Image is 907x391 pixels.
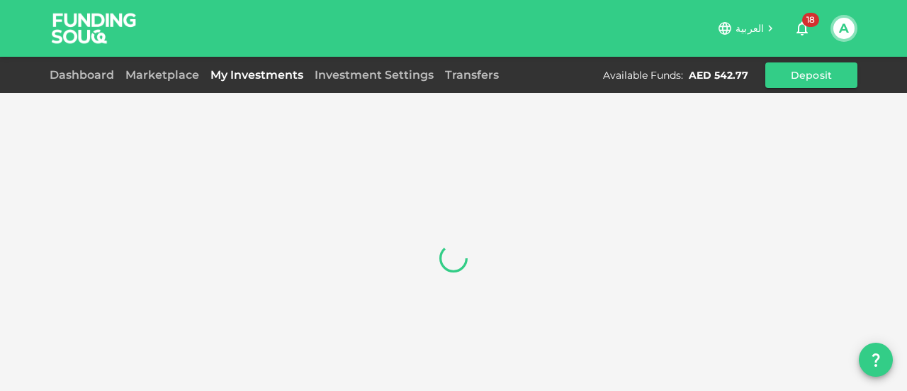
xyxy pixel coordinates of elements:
a: My Investments [205,68,309,82]
span: العربية [736,22,764,35]
button: 18 [788,14,816,43]
a: Marketplace [120,68,205,82]
button: question [859,343,893,377]
button: Deposit [765,62,857,88]
a: Investment Settings [309,68,439,82]
div: Available Funds : [603,68,683,82]
span: 18 [802,13,819,27]
div: AED 542.77 [689,68,748,82]
button: A [833,18,855,39]
a: Transfers [439,68,505,82]
a: Dashboard [50,68,120,82]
